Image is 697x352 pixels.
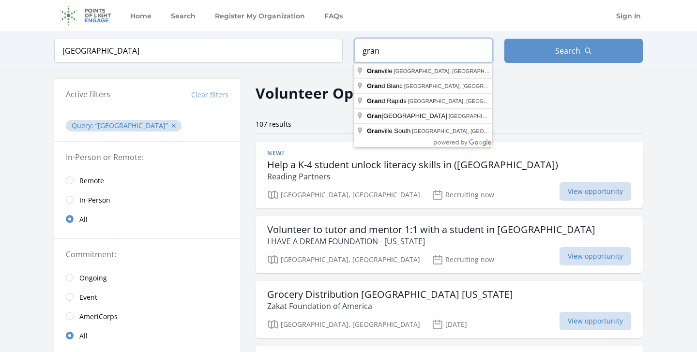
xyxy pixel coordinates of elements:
[267,171,558,182] p: Reading Partners
[267,159,558,171] h3: Help a K-4 student unlock literacy skills in ([GEOGRAPHIC_DATA])
[560,312,631,330] span: View opportunity
[256,142,643,208] a: New! Help a K-4 student unlock literacy skills in ([GEOGRAPHIC_DATA]) Reading Partners [GEOGRAPHI...
[54,190,240,209] a: In-Person
[367,82,381,89] span: Gran
[267,149,284,157] span: New!
[256,216,643,273] a: Volunteer to tutor and mentor 1:1 with a student in [GEOGRAPHIC_DATA] I HAVE A DREAM FOUNDATION -...
[354,39,493,63] input: Location
[79,195,110,205] span: In-Person
[367,127,412,134] span: ville South
[367,112,449,119] span: [GEOGRAPHIC_DATA]
[412,128,526,134] span: [GEOGRAPHIC_DATA], [GEOGRAPHIC_DATA]
[66,88,110,100] h3: Active filters
[171,121,177,131] button: ✕
[267,319,420,330] p: [GEOGRAPHIC_DATA], [GEOGRAPHIC_DATA]
[449,113,562,119] span: [GEOGRAPHIC_DATA], [GEOGRAPHIC_DATA]
[560,182,631,201] span: View opportunity
[367,82,404,89] span: d Blanc
[432,254,494,265] p: Recruiting now
[79,331,88,341] span: All
[54,268,240,287] a: Ongoing
[267,235,595,247] p: I HAVE A DREAM FOUNDATION - [US_STATE]
[54,326,240,345] a: All
[367,97,381,104] span: Gran
[79,293,97,302] span: Event
[256,281,643,338] a: Grocery Distribution [GEOGRAPHIC_DATA] [US_STATE] Zakat Foundation of America [GEOGRAPHIC_DATA], ...
[54,307,240,326] a: AmeriCorps
[267,254,420,265] p: [GEOGRAPHIC_DATA], [GEOGRAPHIC_DATA]
[367,112,381,119] span: Gran
[267,300,513,312] p: Zakat Foundation of America
[367,67,394,74] span: ville
[267,189,420,201] p: [GEOGRAPHIC_DATA], [GEOGRAPHIC_DATA]
[432,189,494,201] p: Recruiting now
[555,45,580,57] span: Search
[191,90,228,100] button: Clear filters
[367,67,381,74] span: Gran
[66,151,228,163] legend: In-Person or Remote:
[95,121,168,130] q: [GEOGRAPHIC_DATA]
[79,215,88,224] span: All
[54,287,240,307] a: Event
[256,82,435,104] h2: Volunteer Opportunities
[504,39,643,63] button: Search
[367,127,381,134] span: Gran
[54,171,240,190] a: Remote
[79,273,107,283] span: Ongoing
[432,319,467,330] p: [DATE]
[560,247,631,265] span: View opportunity
[404,83,518,89] span: [GEOGRAPHIC_DATA], [GEOGRAPHIC_DATA]
[408,98,522,104] span: [GEOGRAPHIC_DATA], [GEOGRAPHIC_DATA]
[367,97,408,104] span: d Rapids
[79,176,104,186] span: Remote
[72,121,95,130] span: Query :
[267,224,595,235] h3: Volunteer to tutor and mentor 1:1 with a student in [GEOGRAPHIC_DATA]
[394,68,508,74] span: [GEOGRAPHIC_DATA], [GEOGRAPHIC_DATA]
[256,119,291,129] span: 107 results
[66,249,228,260] legend: Commitment:
[54,209,240,229] a: All
[79,312,118,322] span: AmeriCorps
[54,39,343,63] input: Keyword
[267,289,513,300] h3: Grocery Distribution [GEOGRAPHIC_DATA] [US_STATE]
